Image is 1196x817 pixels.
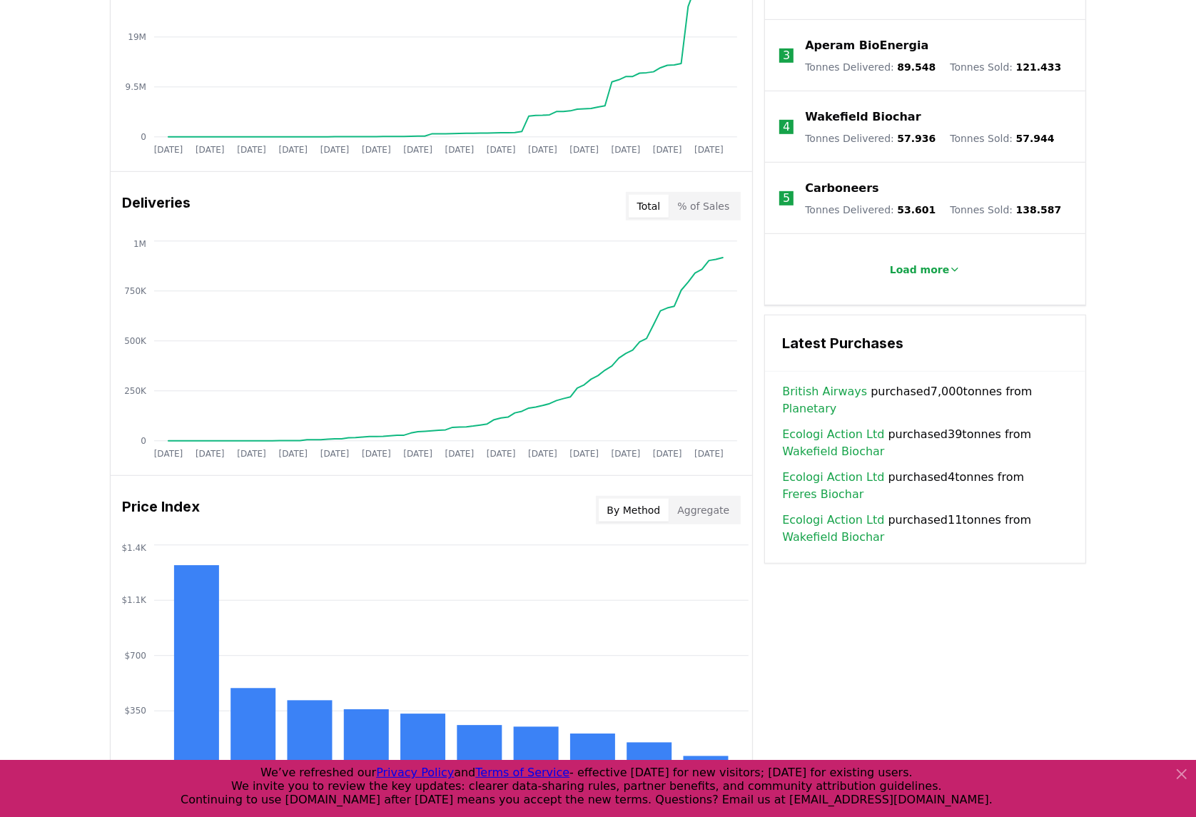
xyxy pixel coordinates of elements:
a: Wakefield Biochar [782,529,884,546]
button: Total [629,195,669,218]
a: British Airways [782,383,867,400]
h3: Price Index [122,496,200,524]
span: 53.601 [897,204,936,215]
button: Load more [878,255,973,284]
span: 57.944 [1016,133,1055,144]
tspan: [DATE] [694,450,724,460]
p: 3 [783,47,790,64]
tspan: [DATE] [612,146,641,156]
span: purchased 11 tonnes from [782,512,1068,546]
a: Wakefield Biochar [805,108,921,126]
a: Wakefield Biochar [782,443,884,460]
tspan: 750K [124,286,147,296]
tspan: [DATE] [196,450,225,460]
tspan: 9.5M [126,82,146,92]
tspan: [DATE] [362,146,391,156]
tspan: 0 [141,436,146,446]
a: Ecologi Action Ltd [782,512,884,529]
button: % of Sales [669,195,738,218]
p: Tonnes Sold : [950,60,1061,74]
tspan: [DATE] [653,146,682,156]
span: 57.936 [897,133,936,144]
span: purchased 4 tonnes from [782,469,1068,503]
p: Tonnes Delivered : [805,60,936,74]
tspan: [DATE] [154,146,183,156]
tspan: [DATE] [653,450,682,460]
tspan: $350 [124,706,146,716]
tspan: 1M [133,239,146,249]
span: 138.587 [1016,204,1062,215]
tspan: [DATE] [362,450,391,460]
tspan: [DATE] [237,146,266,156]
tspan: [DATE] [694,146,724,156]
tspan: $700 [124,651,146,661]
tspan: $1.4K [121,543,147,553]
p: Tonnes Sold : [950,131,1054,146]
h3: Latest Purchases [782,333,1068,354]
tspan: [DATE] [612,450,641,460]
a: Aperam BioEnergia [805,37,928,54]
tspan: 0 [141,132,146,142]
p: 4 [783,118,790,136]
span: purchased 7,000 tonnes from [782,383,1068,417]
a: Ecologi Action Ltd [782,469,884,486]
p: Load more [890,263,950,277]
tspan: [DATE] [445,450,475,460]
tspan: [DATE] [528,146,557,156]
tspan: [DATE] [154,450,183,460]
a: Freres Biochar [782,486,863,503]
p: Tonnes Delivered : [805,131,936,146]
p: 5 [783,190,790,207]
tspan: [DATE] [279,450,308,460]
tspan: [DATE] [403,450,432,460]
tspan: [DATE] [528,450,557,460]
tspan: $1.1K [121,596,147,606]
p: Tonnes Delivered : [805,203,936,217]
tspan: [DATE] [403,146,432,156]
a: Planetary [782,400,836,417]
tspan: [DATE] [569,450,599,460]
tspan: [DATE] [569,146,599,156]
tspan: [DATE] [487,146,516,156]
tspan: [DATE] [445,146,475,156]
span: purchased 39 tonnes from [782,426,1068,460]
span: 89.548 [897,61,936,73]
tspan: 19M [128,32,146,42]
tspan: [DATE] [320,146,350,156]
tspan: 500K [124,336,147,346]
span: 121.433 [1016,61,1062,73]
button: By Method [599,499,669,522]
h3: Deliveries [122,192,191,220]
button: Aggregate [669,499,738,522]
tspan: [DATE] [279,146,308,156]
tspan: 250K [124,386,147,396]
tspan: [DATE] [320,450,350,460]
a: Carboneers [805,180,878,197]
tspan: [DATE] [487,450,516,460]
a: Ecologi Action Ltd [782,426,884,443]
tspan: [DATE] [196,146,225,156]
p: Tonnes Sold : [950,203,1061,217]
tspan: [DATE] [237,450,266,460]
